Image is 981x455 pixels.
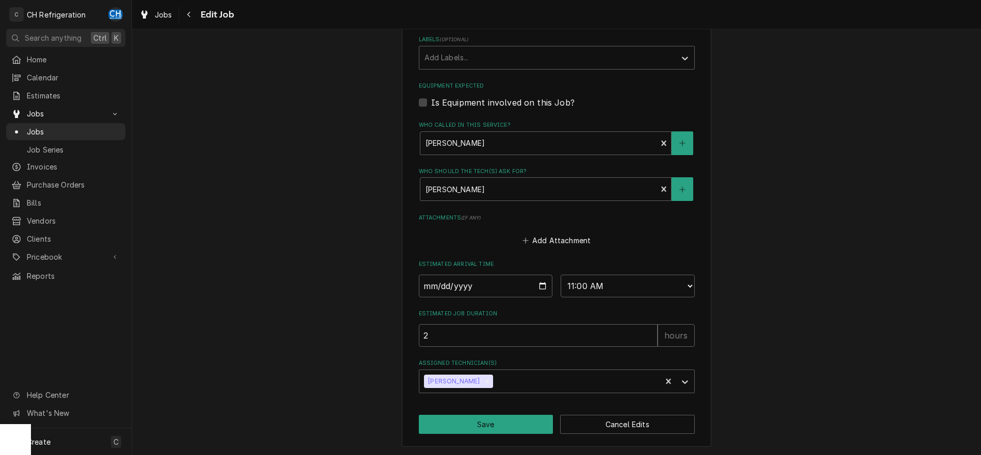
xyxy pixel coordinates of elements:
[135,6,176,23] a: Jobs
[419,167,695,176] label: Who should the tech(s) ask for?
[520,233,593,248] button: Add Attachment
[672,131,693,155] button: Create New Contact
[424,375,482,388] div: [PERSON_NAME]
[419,415,553,434] button: Save
[6,158,125,175] a: Invoices
[431,96,575,109] label: Is Equipment involved on this Job?
[6,267,125,284] a: Reports
[6,405,125,422] a: Go to What's New
[419,214,695,222] label: Attachments
[27,54,120,65] span: Home
[6,123,125,140] a: Jobs
[27,437,51,446] span: Create
[419,121,695,155] div: Who called in this service?
[6,87,125,104] a: Estimates
[27,90,120,101] span: Estimates
[27,9,86,20] div: CH Refrigeration
[108,7,123,22] div: Chris Hiraga's Avatar
[419,260,695,297] div: Estimated Arrival Time
[6,105,125,122] a: Go to Jobs
[419,82,695,108] div: Equipment Expected
[6,69,125,86] a: Calendar
[6,176,125,193] a: Purchase Orders
[6,51,125,68] a: Home
[439,37,468,42] span: ( optional )
[113,436,119,447] span: C
[9,7,24,22] div: C
[27,233,120,244] span: Clients
[482,375,493,388] div: Remove Steven Hiraga
[6,386,125,403] a: Go to Help Center
[419,214,695,248] div: Attachments
[561,275,695,297] select: Time Select
[27,126,120,137] span: Jobs
[560,415,695,434] button: Cancel Edits
[198,8,234,22] span: Edit Job
[419,36,695,44] label: Labels
[181,6,198,23] button: Navigate back
[27,215,120,226] span: Vendors
[419,260,695,268] label: Estimated Arrival Time
[679,186,685,193] svg: Create New Contact
[27,390,119,400] span: Help Center
[419,121,695,129] label: Who called in this service?
[419,82,695,90] label: Equipment Expected
[27,144,120,155] span: Job Series
[114,32,119,43] span: K
[658,324,695,347] div: hours
[6,194,125,211] a: Bills
[419,36,695,69] div: Labels
[27,408,119,418] span: What's New
[6,141,125,158] a: Job Series
[27,197,120,208] span: Bills
[419,167,695,201] div: Who should the tech(s) ask for?
[419,310,695,318] label: Estimated Job Duration
[6,248,125,265] a: Go to Pricebook
[155,9,172,20] span: Jobs
[25,32,81,43] span: Search anything
[672,177,693,201] button: Create New Contact
[6,212,125,229] a: Vendors
[419,415,695,434] div: Button Group Row
[419,359,695,393] div: Assigned Technician(s)
[419,275,553,297] input: Date
[27,179,120,190] span: Purchase Orders
[679,140,685,147] svg: Create New Contact
[419,359,695,367] label: Assigned Technician(s)
[93,32,107,43] span: Ctrl
[419,310,695,346] div: Estimated Job Duration
[27,72,120,83] span: Calendar
[461,215,481,221] span: ( if any )
[6,29,125,47] button: Search anythingCtrlK
[419,415,695,434] div: Button Group
[6,230,125,247] a: Clients
[108,7,123,22] div: CH
[27,251,105,262] span: Pricebook
[27,161,120,172] span: Invoices
[27,271,120,281] span: Reports
[27,108,105,119] span: Jobs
